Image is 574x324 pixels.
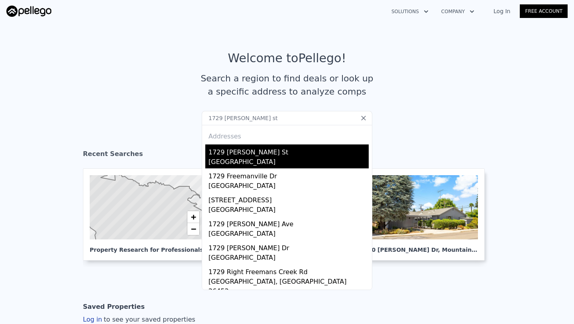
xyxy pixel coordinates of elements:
a: Zoom out [187,223,199,235]
span: − [191,224,196,234]
div: [GEOGRAPHIC_DATA] [208,157,369,168]
img: Pellego [6,6,51,17]
span: to see your saved properties [102,316,195,323]
span: + [191,212,196,222]
div: 1729 [PERSON_NAME] Dr [208,240,369,253]
a: Zoom in [187,211,199,223]
div: Search a region to find deals or look up a specific address to analyze comps [198,72,376,98]
div: 1729 [PERSON_NAME] Ave [208,216,369,229]
a: Free Account [520,4,568,18]
a: Property Research for Professionals [83,168,217,261]
div: [GEOGRAPHIC_DATA] [208,205,369,216]
button: Company [435,4,481,19]
div: 1729 [PERSON_NAME] St [208,144,369,157]
div: [GEOGRAPHIC_DATA] [208,253,369,264]
div: Property Research for Professionals [90,239,204,254]
button: Solutions [385,4,435,19]
a: Log In [484,7,520,15]
input: Search an address or region... [202,111,372,125]
div: [STREET_ADDRESS] [208,192,369,205]
a: 100 [PERSON_NAME] Dr, Mountain View [357,168,491,261]
div: [GEOGRAPHIC_DATA] [208,229,369,240]
div: 1729 Freemanville Dr [208,168,369,181]
div: [GEOGRAPHIC_DATA] [208,181,369,192]
div: Saved Properties [83,299,145,315]
div: 1729 Right Freemans Creek Rd [208,264,369,277]
div: Welcome to Pellego ! [228,51,346,65]
div: [GEOGRAPHIC_DATA], [GEOGRAPHIC_DATA] 26452 [208,277,369,298]
div: 100 [PERSON_NAME] Dr , Mountain View [364,239,478,254]
div: Addresses [205,125,369,144]
div: Recent Searches [83,143,491,168]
